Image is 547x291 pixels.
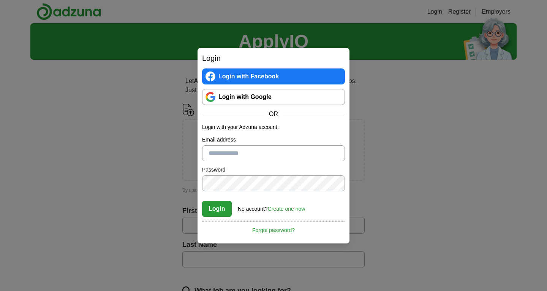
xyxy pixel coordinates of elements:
p: Login with your Adzuna account: [202,123,345,131]
label: Email address [202,136,345,144]
a: Forgot password? [202,221,345,234]
a: Create one now [268,206,305,212]
h2: Login [202,52,345,64]
div: No account? [238,200,305,213]
label: Password [202,166,345,174]
span: OR [264,110,283,119]
a: Login with Facebook [202,68,345,84]
button: Login [202,201,232,217]
a: Login with Google [202,89,345,105]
